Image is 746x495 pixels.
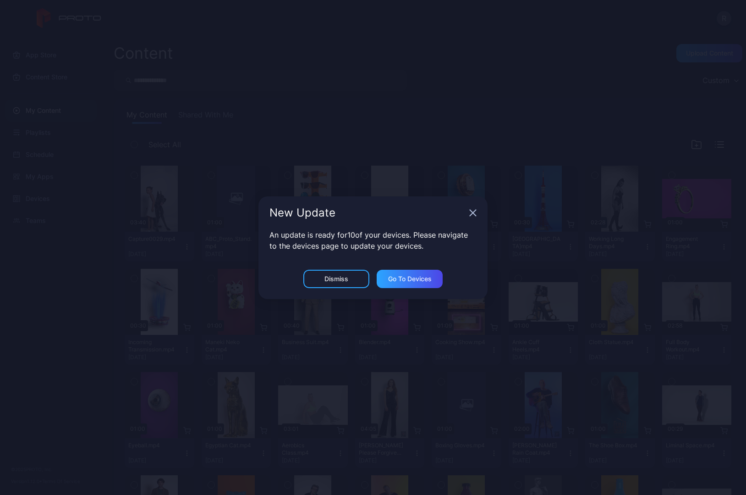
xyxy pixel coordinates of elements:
p: An update is ready for 10 of your devices. Please navigate to the devices page to update your dev... [269,229,477,251]
div: New Update [269,207,466,218]
div: Go to devices [388,275,432,283]
div: Dismiss [324,275,348,283]
button: Go to devices [377,270,443,288]
button: Dismiss [303,270,369,288]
